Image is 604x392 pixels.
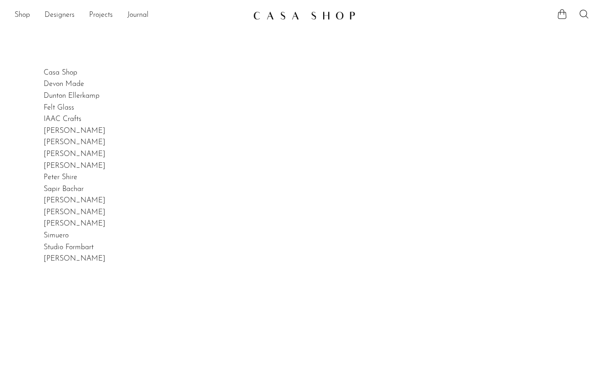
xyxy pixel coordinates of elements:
[127,10,149,21] a: Journal
[44,104,74,111] a: Felt Glass
[89,10,113,21] a: Projects
[15,8,246,23] nav: Desktop navigation
[44,174,77,181] a: Peter Shire
[44,92,100,100] a: Dunton Ellerkamp
[44,197,105,204] a: [PERSON_NAME]
[44,255,105,262] a: [PERSON_NAME]
[44,69,77,76] a: Casa Shop
[44,162,105,170] a: [PERSON_NAME]
[44,127,105,135] a: [PERSON_NAME]
[44,80,84,88] a: Devon Made
[44,232,69,239] a: Simuero
[44,186,84,193] a: Sapir Bachar
[44,139,105,146] a: [PERSON_NAME]
[15,8,246,23] ul: NEW HEADER MENU
[44,244,94,251] a: Studio Formbart
[45,10,75,21] a: Designers
[44,151,105,158] a: [PERSON_NAME]
[44,209,105,216] a: [PERSON_NAME]
[15,10,30,21] a: Shop
[44,116,81,123] a: IAAC Crafts
[44,220,105,227] a: [PERSON_NAME]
